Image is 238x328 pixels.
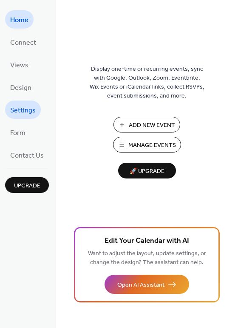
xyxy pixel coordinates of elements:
[105,235,189,247] span: Edit Your Calendar with AI
[5,177,49,193] button: Upgrade
[5,123,31,141] a: Form
[10,149,44,162] span: Contact Us
[90,65,204,101] span: Display one-time or recurring events, sync with Google, Outlook, Zoom, Eventbrite, Wix Events or ...
[88,248,206,268] span: Want to adjust the layout, update settings, or change the design? The assistant can help.
[14,181,40,190] span: Upgrade
[5,146,49,164] a: Contact Us
[10,127,25,140] span: Form
[10,36,36,49] span: Connect
[5,55,34,74] a: Views
[10,14,28,27] span: Home
[123,166,171,177] span: 🚀 Upgrade
[113,137,181,152] button: Manage Events
[129,121,175,130] span: Add New Event
[5,10,34,29] a: Home
[5,101,41,119] a: Settings
[113,117,180,132] button: Add New Event
[10,104,36,117] span: Settings
[105,275,189,294] button: Open AI Assistant
[128,141,176,150] span: Manage Events
[117,281,164,290] span: Open AI Assistant
[10,59,28,72] span: Views
[10,81,31,95] span: Design
[118,163,176,178] button: 🚀 Upgrade
[5,33,41,51] a: Connect
[5,78,37,96] a: Design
